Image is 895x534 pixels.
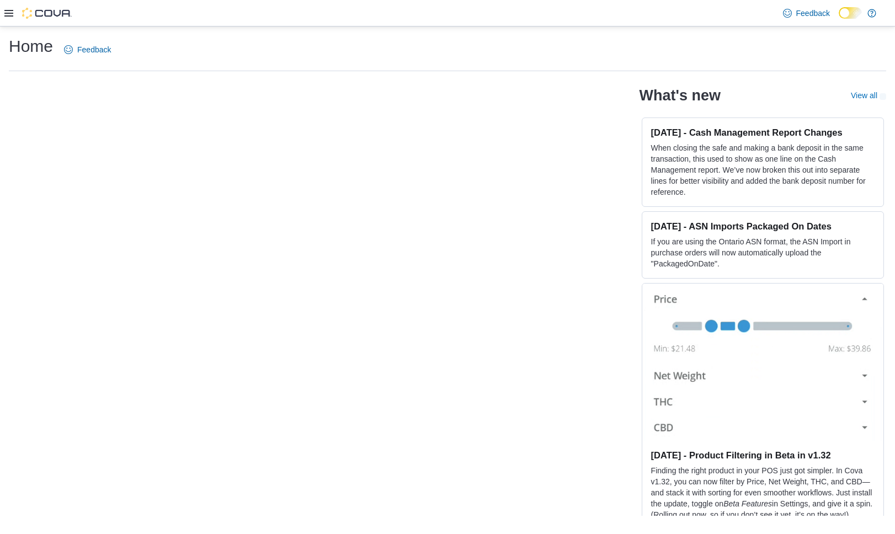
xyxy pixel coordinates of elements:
h3: [DATE] - Cash Management Report Changes [651,127,875,138]
a: Feedback [779,2,834,24]
span: Feedback [796,8,830,19]
input: Dark Mode [839,7,862,19]
p: When closing the safe and making a bank deposit in the same transaction, this used to show as one... [651,142,875,197]
span: Feedback [77,44,111,55]
p: If you are using the Ontario ASN format, the ASN Import in purchase orders will now automatically... [651,236,875,269]
h3: [DATE] - ASN Imports Packaged On Dates [651,221,875,232]
img: Cova [22,8,72,19]
a: View allExternal link [851,91,886,100]
p: Finding the right product in your POS just got simpler. In Cova v1.32, you can now filter by Pric... [651,465,875,520]
svg: External link [880,93,886,100]
em: Beta Features [723,499,772,508]
h2: What's new [640,87,721,104]
h3: [DATE] - Product Filtering in Beta in v1.32 [651,450,875,461]
h1: Home [9,35,53,57]
a: Feedback [60,39,115,61]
